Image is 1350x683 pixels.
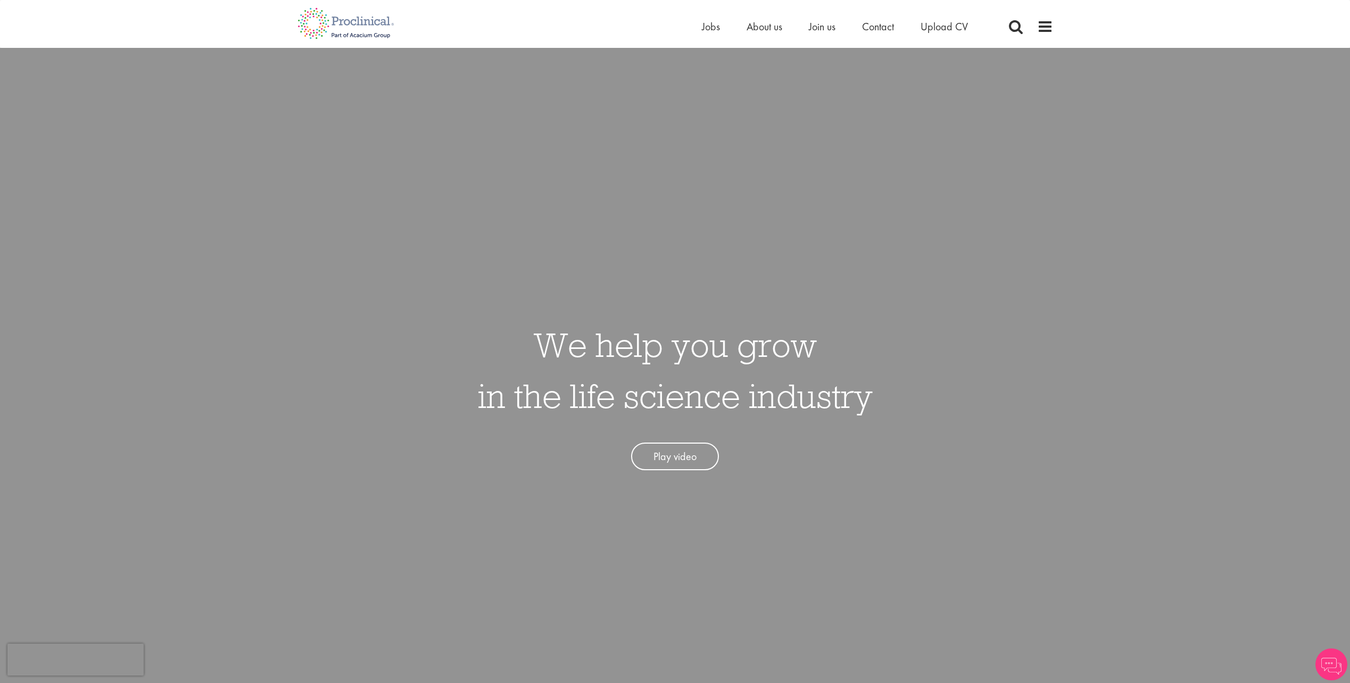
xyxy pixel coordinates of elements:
a: Upload CV [921,20,968,34]
a: Contact [862,20,894,34]
a: Play video [631,443,719,471]
a: Jobs [702,20,720,34]
h1: We help you grow in the life science industry [478,319,873,421]
img: Chatbot [1315,648,1347,680]
a: Join us [809,20,835,34]
a: About us [747,20,782,34]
